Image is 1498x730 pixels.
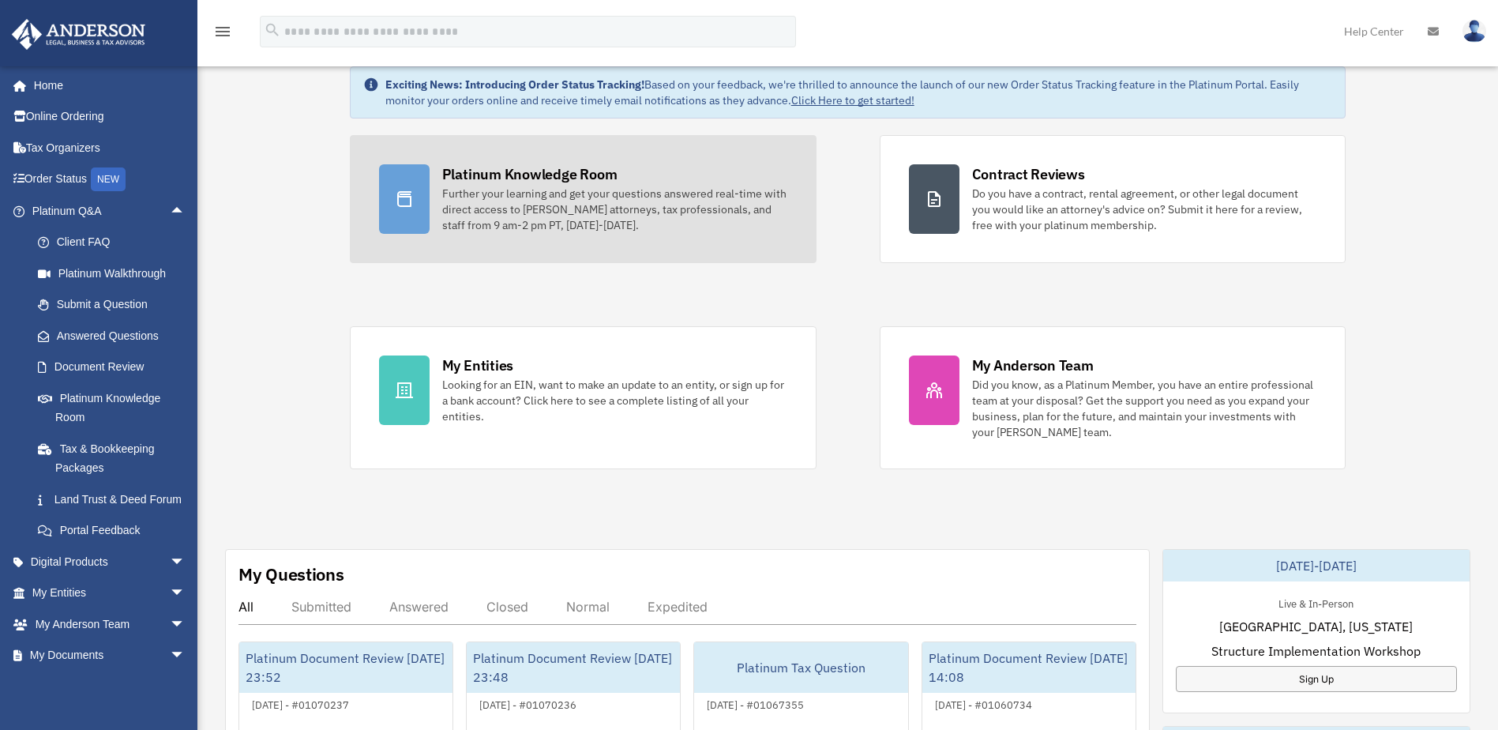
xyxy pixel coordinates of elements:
[11,671,209,702] a: Online Learningarrow_drop_down
[350,326,817,469] a: My Entities Looking for an EIN, want to make an update to an entity, or sign up for a bank accoun...
[22,320,209,352] a: Answered Questions
[22,433,209,484] a: Tax & Bookkeeping Packages
[11,132,209,164] a: Tax Organizers
[1211,642,1421,660] span: Structure Implementation Workshop
[694,642,907,693] div: Platinum Tax Question
[170,640,201,672] span: arrow_drop_down
[972,186,1317,233] div: Do you have a contract, rental agreement, or other legal document you would like an attorney's ad...
[170,546,201,578] span: arrow_drop_down
[11,195,209,227] a: Platinum Q&Aarrow_drop_up
[239,695,362,712] div: [DATE] - #01070237
[467,695,589,712] div: [DATE] - #01070236
[486,599,528,615] div: Closed
[11,164,209,196] a: Order StatusNEW
[972,356,1094,375] div: My Anderson Team
[880,135,1346,263] a: Contract Reviews Do you have a contract, rental agreement, or other legal document you would like...
[170,195,201,228] span: arrow_drop_up
[7,19,150,50] img: Anderson Advisors Platinum Portal
[11,546,209,578] a: Digital Productsarrow_drop_down
[238,599,253,615] div: All
[22,484,209,515] a: Land Trust & Deed Forum
[389,599,449,615] div: Answered
[1163,550,1470,581] div: [DATE]-[DATE]
[238,563,344,586] div: My Questions
[350,135,817,263] a: Platinum Knowledge Room Further your learning and get your questions answered real-time with dire...
[880,326,1346,469] a: My Anderson Team Did you know, as a Platinum Member, you have an entire professional team at your...
[22,515,209,547] a: Portal Feedback
[442,186,787,233] div: Further your learning and get your questions answered real-time with direct access to [PERSON_NAM...
[22,258,209,289] a: Platinum Walkthrough
[11,70,201,101] a: Home
[972,377,1317,440] div: Did you know, as a Platinum Member, you have an entire professional team at your disposal? Get th...
[213,22,232,41] i: menu
[1462,20,1486,43] img: User Pic
[11,578,209,609] a: My Entitiesarrow_drop_down
[291,599,351,615] div: Submitted
[22,227,209,258] a: Client FAQ
[1219,617,1413,636] span: [GEOGRAPHIC_DATA], [US_STATE]
[239,642,452,693] div: Platinum Document Review [DATE] 23:52
[213,28,232,41] a: menu
[922,642,1136,693] div: Platinum Document Review [DATE] 14:08
[22,382,209,433] a: Platinum Knowledge Room
[170,578,201,610] span: arrow_drop_down
[91,167,126,191] div: NEW
[1266,594,1366,611] div: Live & In-Person
[791,93,914,107] a: Click Here to get started!
[972,164,1085,184] div: Contract Reviews
[442,164,618,184] div: Platinum Knowledge Room
[385,77,1333,108] div: Based on your feedback, we're thrilled to announce the launch of our new Order Status Tracking fe...
[264,21,281,39] i: search
[170,671,201,703] span: arrow_drop_down
[467,642,680,693] div: Platinum Document Review [DATE] 23:48
[648,599,708,615] div: Expedited
[11,101,209,133] a: Online Ordering
[694,695,817,712] div: [DATE] - #01067355
[11,608,209,640] a: My Anderson Teamarrow_drop_down
[442,377,787,424] div: Looking for an EIN, want to make an update to an entity, or sign up for a bank account? Click her...
[22,289,209,321] a: Submit a Question
[22,352,209,383] a: Document Review
[170,608,201,641] span: arrow_drop_down
[442,356,513,375] div: My Entities
[1176,666,1457,692] a: Sign Up
[922,695,1045,712] div: [DATE] - #01060734
[11,640,209,672] a: My Documentsarrow_drop_down
[566,599,610,615] div: Normal
[385,77,644,92] strong: Exciting News: Introducing Order Status Tracking!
